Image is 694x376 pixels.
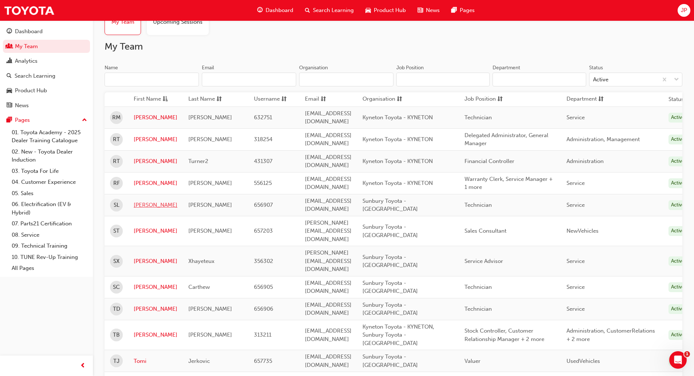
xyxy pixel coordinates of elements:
[9,166,90,177] a: 03. Toyota For Life
[566,180,585,186] span: Service
[254,306,273,312] span: 656906
[464,158,514,164] span: Financial Controller
[134,95,174,104] button: First Nameasc-icon
[566,136,640,143] span: Administration, Management
[566,358,600,364] span: UsedVehicles
[113,283,120,291] span: SC
[113,331,120,339] span: TB
[105,64,118,71] div: Name
[464,228,506,234] span: Sales Consultant
[134,357,177,365] a: Tomi
[7,58,12,65] span: chart-icon
[464,358,481,364] span: Valuer
[254,95,294,104] button: Usernamesorting-icon
[464,258,503,264] span: Service Advisor
[7,117,12,124] span: pages-icon
[566,95,607,104] button: Departmentsorting-icon
[188,158,208,164] span: Turner2
[397,95,402,104] span: sorting-icon
[7,102,12,109] span: news-icon
[362,158,433,164] span: Kyneton Toyota - KYNETON
[134,331,177,339] a: [PERSON_NAME]
[113,357,119,365] span: TJ
[188,306,232,312] span: [PERSON_NAME]
[202,73,296,86] input: Email
[299,64,328,71] div: Organisation
[254,180,272,186] span: 556125
[254,114,272,121] span: 632751
[362,353,418,368] span: Sunbury Toyota - [GEOGRAPHIC_DATA]
[254,202,273,208] span: 656907
[396,64,424,71] div: Job Position
[464,284,492,290] span: Technician
[9,188,90,199] a: 05. Sales
[15,86,47,95] div: Product Hub
[254,136,272,143] span: 318254
[566,95,597,104] span: Department
[668,113,687,123] div: Active
[566,306,585,312] span: Service
[7,28,12,35] span: guage-icon
[254,332,271,338] span: 313211
[9,218,90,229] a: 07. Parts21 Certification
[305,176,352,191] span: [EMAIL_ADDRESS][DOMAIN_NAME]
[113,179,120,187] span: RF
[305,154,352,169] span: [EMAIL_ADDRESS][DOMAIN_NAME]
[281,95,287,104] span: sorting-icon
[668,226,687,236] div: Active
[188,202,232,208] span: [PERSON_NAME]
[598,95,604,104] span: sorting-icon
[464,132,548,147] span: Delegated Administrator, General Manager
[374,6,406,15] span: Product Hub
[305,198,352,213] span: [EMAIL_ADDRESS][DOMAIN_NAME]
[362,198,418,213] span: Sunbury Toyota - [GEOGRAPHIC_DATA]
[9,127,90,146] a: 01. Toyota Academy - 2025 Dealer Training Catalogue
[464,114,492,121] span: Technician
[7,43,12,50] span: people-icon
[113,257,119,265] span: SX
[266,6,293,15] span: Dashboard
[305,95,345,104] button: Emailsorting-icon
[202,64,214,71] div: Email
[566,258,585,264] span: Service
[251,3,299,18] a: guage-iconDashboard
[305,132,352,147] span: [EMAIL_ADDRESS][DOMAIN_NAME]
[451,6,457,15] span: pages-icon
[460,6,475,15] span: Pages
[105,73,199,86] input: Name
[254,158,272,164] span: 431307
[362,114,433,121] span: Kyneton Toyota - KYNETON
[188,228,232,234] span: [PERSON_NAME]
[566,158,604,164] span: Administration
[134,283,177,291] a: [PERSON_NAME]
[668,200,687,210] div: Active
[3,69,90,83] a: Search Learning
[3,113,90,127] button: Pages
[669,351,687,369] iframe: Intercom live chat
[464,95,496,104] span: Job Position
[668,256,687,266] div: Active
[134,135,177,144] a: [PERSON_NAME]
[153,18,203,26] span: Upcoming Sessions
[305,353,352,368] span: [EMAIL_ADDRESS][DOMAIN_NAME]
[3,23,90,113] button: DashboardMy TeamAnalyticsSearch LearningProduct HubNews
[134,201,177,209] a: [PERSON_NAME]
[412,3,446,18] a: news-iconNews
[566,327,655,342] span: Administration, CustomerRelations + 2 more
[668,330,687,340] div: Active
[362,280,418,295] span: Sunbury Toyota - [GEOGRAPHIC_DATA]
[9,263,90,274] a: All Pages
[299,3,360,18] a: search-iconSearch Learning
[134,157,177,166] a: [PERSON_NAME]
[305,249,352,272] span: [PERSON_NAME][EMAIL_ADDRESS][DOMAIN_NAME]
[162,95,168,104] span: asc-icon
[9,177,90,188] a: 04. Customer Experience
[305,327,352,342] span: [EMAIL_ADDRESS][DOMAIN_NAME]
[426,6,440,15] span: News
[365,6,371,15] span: car-icon
[216,95,222,104] span: sorting-icon
[9,146,90,166] a: 02. New - Toyota Dealer Induction
[105,41,682,53] h2: My Team
[668,135,687,144] div: Active
[362,180,433,186] span: Kyneton Toyota - KYNETON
